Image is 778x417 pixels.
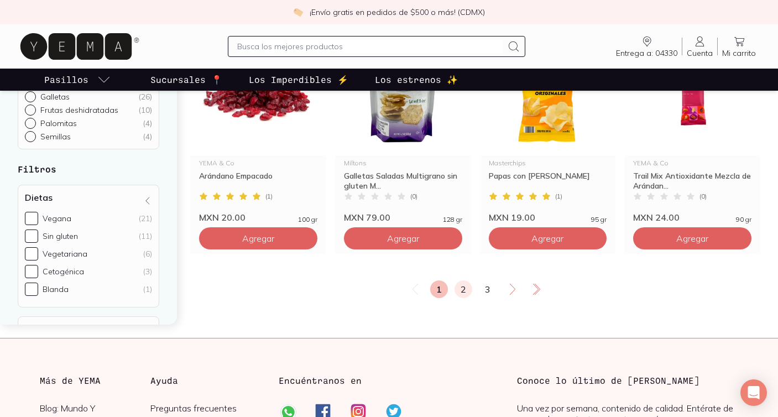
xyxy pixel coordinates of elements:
[612,35,682,58] a: Entrega a: 04330
[624,19,760,223] a: Trail Mix Antioxidante Mezcla de arándanos y frutos secos 90gYEMA & CoTrail Mix Antioxidante Mezc...
[633,171,751,191] div: Trail Mix Antioxidante Mezcla de Arándan...
[265,193,273,200] span: ( 1 )
[430,280,448,298] a: 1
[138,92,152,102] div: ( 26 )
[150,374,261,387] h3: Ayuda
[247,69,351,91] a: Los Imperdibles ⚡️
[682,35,717,58] a: Cuenta
[410,193,417,200] span: ( 0 )
[237,40,502,53] input: Busca los mejores productos
[199,160,317,166] div: YEMA & Co
[616,48,677,58] span: Entrega a: 04330
[139,213,152,223] div: (21)
[25,192,53,203] h4: Dietas
[517,374,738,387] h3: Conoce lo último de [PERSON_NAME]
[44,73,88,86] p: Pasillos
[18,185,159,307] div: Dietas
[43,231,78,241] div: Sin gluten
[40,105,118,115] p: Frutas deshidratadas
[143,267,152,277] div: (3)
[190,19,326,223] a: Arándano EmpacadoYEMA & CoArándano Empacado(1)MXN 20.00100 gr
[199,171,317,191] div: Arándano Empacado
[344,160,462,166] div: Miltons
[489,160,607,166] div: Masterchips
[479,280,497,298] a: 3
[25,324,51,335] h4: Marca
[531,233,563,244] span: Agregar
[633,160,751,166] div: YEMA & Co
[310,7,485,18] p: ¡Envío gratis en pedidos de $500 o más! (CDMX)
[633,227,751,249] button: Agregar
[555,193,562,200] span: ( 1 )
[138,105,152,115] div: ( 10 )
[199,212,246,223] span: MXN 20.00
[148,69,224,91] a: Sucursales 📍
[740,379,767,406] div: Open Intercom Messenger
[42,69,113,91] a: pasillo-todos-link
[489,171,607,191] div: Papas con [PERSON_NAME]
[40,374,150,387] h3: Más de YEMA
[25,247,38,260] input: Vegetariana(6)
[298,216,317,223] span: 100 gr
[443,216,462,223] span: 128 gr
[699,193,707,200] span: ( 0 )
[293,7,303,17] img: check
[25,230,38,243] input: Sin gluten(11)
[279,374,362,387] h3: Encuéntranos en
[143,118,152,128] div: ( 4 )
[143,284,152,294] div: (1)
[455,280,472,298] a: 2
[335,19,471,223] a: Galletas Saladas Multigrano MiltonsMiltonsGalletas Saladas Multigrano sin gluten M...(0)MXN 79.00...
[249,73,348,86] p: Los Imperdibles ⚡️
[676,233,708,244] span: Agregar
[489,227,607,249] button: Agregar
[139,231,152,241] div: (11)
[718,35,760,58] a: Mi carrito
[150,403,261,414] a: Preguntas frecuentes
[40,118,77,128] p: Palomitas
[480,19,616,223] a: Papas Sal MasterchipsMasterchipsPapas con [PERSON_NAME](1)MXN 19.0095 gr
[40,403,150,414] a: Blog: Mundo Y
[43,284,69,294] div: Blanda
[199,227,317,249] button: Agregar
[143,249,152,259] div: (6)
[387,233,419,244] span: Agregar
[18,164,56,174] strong: Filtros
[43,267,84,277] div: Cetogénica
[43,249,87,259] div: Vegetariana
[43,213,71,223] div: Vegana
[344,212,390,223] span: MXN 79.00
[722,48,756,58] span: Mi carrito
[344,171,462,191] div: Galletas Saladas Multigrano sin gluten M...
[242,233,274,244] span: Agregar
[25,283,38,296] input: Blanda(1)
[150,73,222,86] p: Sucursales 📍
[736,216,751,223] span: 90 gr
[633,212,680,223] span: MXN 24.00
[25,212,38,225] input: Vegana(21)
[40,92,70,102] p: Galletas
[25,265,38,278] input: Cetogénica(3)
[344,227,462,249] button: Agregar
[591,216,607,223] span: 95 gr
[687,48,713,58] span: Cuenta
[143,132,152,142] div: ( 4 )
[40,132,71,142] p: Semillas
[373,69,460,91] a: Los estrenos ✨
[375,73,458,86] p: Los estrenos ✨
[489,212,535,223] span: MXN 19.00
